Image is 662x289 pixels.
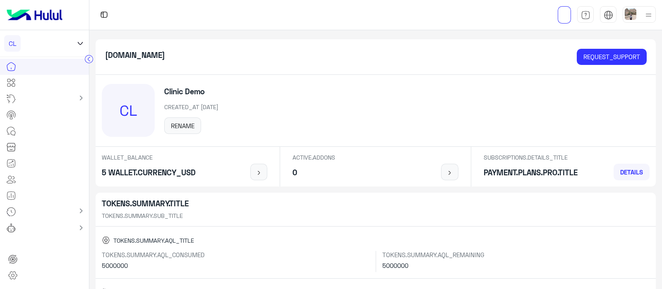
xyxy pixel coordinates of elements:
[164,117,201,134] button: RENAME
[102,236,110,244] img: AQL GenAI
[105,50,165,60] h5: [DOMAIN_NAME]
[102,251,369,258] h6: TOKENS.SUMMARY.AQL_CONSUMED
[102,199,650,208] h5: TOKENS.SUMMARY.TITLE
[113,236,194,245] span: TOKENS.SUMMARY.AQL_TITLE
[254,170,264,176] img: icon
[577,49,647,65] a: REQUEST_SUPPORT
[102,262,369,269] h6: 5000000
[614,164,650,180] a: DETAILS
[382,262,650,269] h6: 5000000
[643,10,654,20] img: profile
[484,168,578,177] h5: PAYMENT.PLANS.PRO.TITLE
[484,153,578,162] p: SUBSCRIPTIONS.DETAILS_TITLE
[102,211,650,220] p: TOKENS.SUMMARY.SUB_TITLE
[102,153,196,162] p: WALLET_BALANCE
[76,93,86,103] mat-icon: chevron_right
[445,170,455,176] img: icon
[99,10,109,20] img: tab
[4,35,21,52] div: CL
[382,251,650,258] h6: TOKENS.SUMMARY.AQL_REMAINING
[164,103,218,111] p: CREATED_AT [DATE]
[577,6,594,24] a: tab
[581,10,590,20] img: tab
[76,223,86,233] mat-icon: chevron_right
[604,10,613,20] img: tab
[102,84,155,137] div: CL
[164,87,218,96] h5: Clinic Demo
[625,8,636,20] img: userImage
[3,6,66,24] img: Logo
[620,168,643,176] span: DETAILS
[102,168,196,177] h5: 5 WALLET.CURRENCY_USD
[293,168,335,177] h5: 0
[293,153,335,162] p: ACTIVE.ADDONS
[76,206,86,216] mat-icon: chevron_right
